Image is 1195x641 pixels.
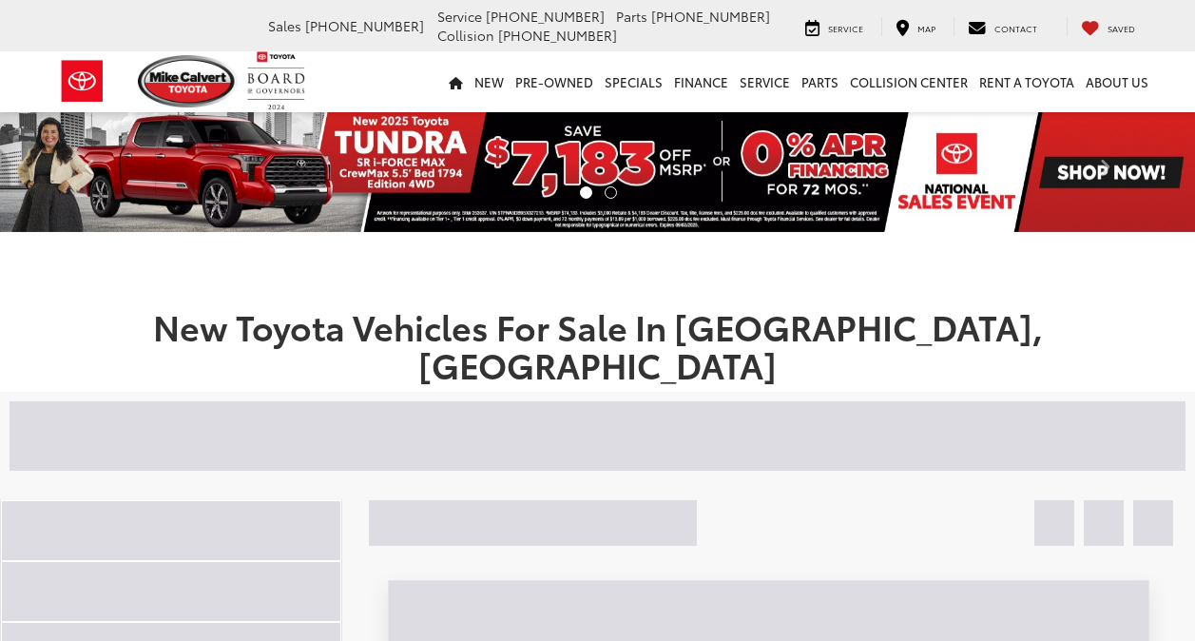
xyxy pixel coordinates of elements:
span: Map [917,22,935,34]
span: Service [437,7,482,26]
a: Collision Center [844,51,973,112]
a: Service [734,51,796,112]
a: About Us [1080,51,1154,112]
a: My Saved Vehicles [1067,17,1149,36]
a: Contact [954,17,1051,36]
a: Specials [599,51,668,112]
a: Rent a Toyota [973,51,1080,112]
span: [PHONE_NUMBER] [651,7,770,26]
a: New [469,51,510,112]
span: Saved [1108,22,1135,34]
a: Map [881,17,950,36]
span: [PHONE_NUMBER] [498,26,617,45]
span: Parts [616,7,647,26]
a: Home [443,51,469,112]
span: [PHONE_NUMBER] [305,16,424,35]
img: Toyota [47,50,118,112]
span: Contact [994,22,1037,34]
span: Service [828,22,863,34]
span: Sales [268,16,301,35]
a: Service [791,17,877,36]
span: [PHONE_NUMBER] [486,7,605,26]
span: Collision [437,26,494,45]
a: Finance [668,51,734,112]
img: Mike Calvert Toyota [138,55,239,107]
a: Parts [796,51,844,112]
a: Pre-Owned [510,51,599,112]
